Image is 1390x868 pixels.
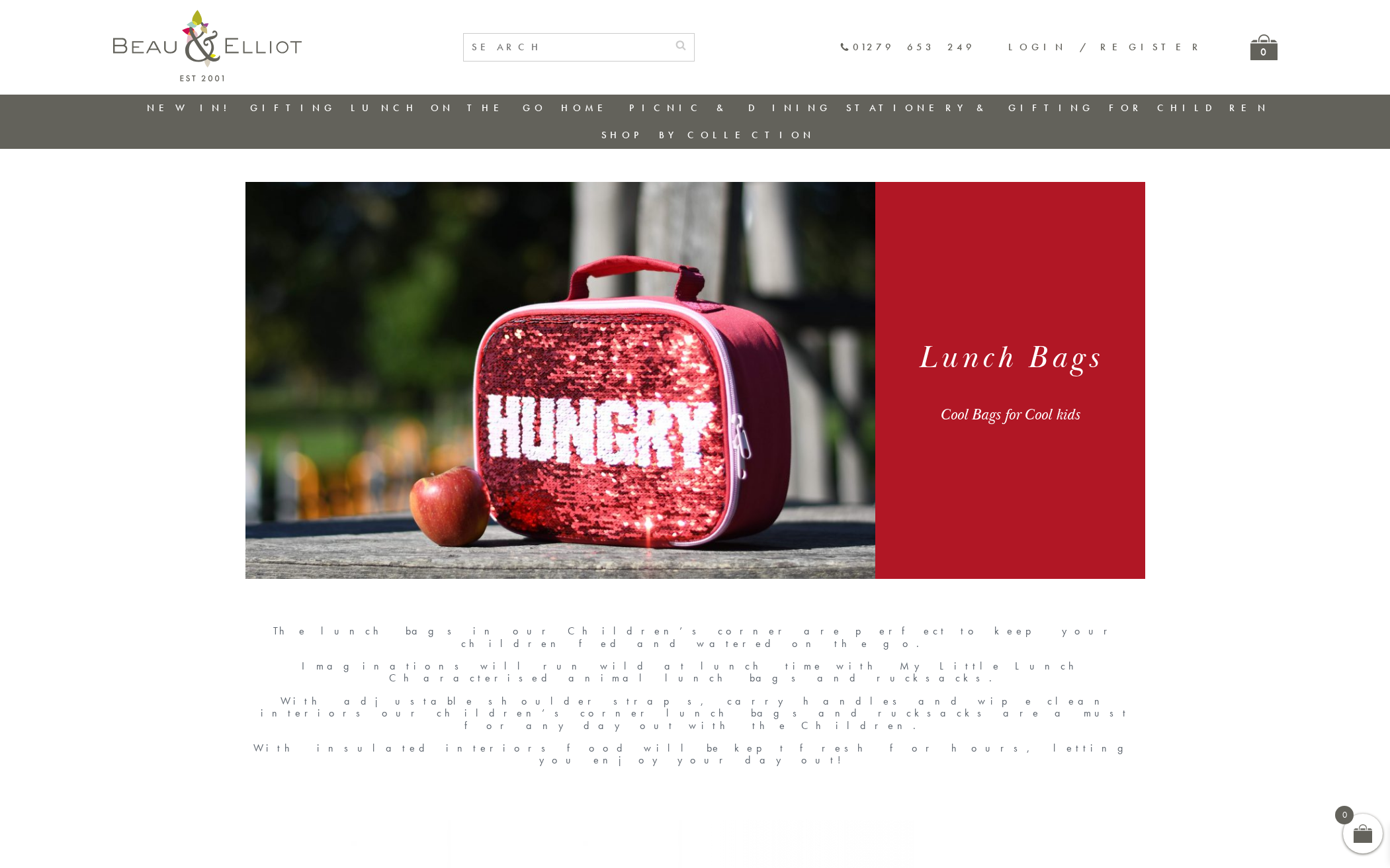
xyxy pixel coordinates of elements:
a: New in! [147,101,236,114]
a: Lunch On The Go [351,101,546,114]
a: Login / Register [1008,40,1204,54]
span: 0 [1335,806,1354,824]
div: Cool Bags for Cool kids [891,405,1129,425]
a: 0 [1250,34,1278,60]
a: Stationery & Gifting [846,101,1094,114]
a: 01279 653 249 [840,42,975,53]
img: Hungery sequined designer insulated lunch bad container [245,182,875,579]
h1: Lunch Bags [891,338,1129,378]
a: Gifting [250,101,336,114]
a: Picnic & Dining [629,101,832,114]
a: For Children [1109,101,1270,114]
a: Shop by collection [601,128,815,142]
p: Imaginations will run wild at lunch time with My Little Lunch Characterised animal lunch bags and... [245,660,1145,685]
img: logo [113,10,302,81]
a: Home [561,101,614,114]
p: With insulated interiors food will be kept fresh for hours, letting you enjoy your day out! [245,742,1145,767]
p: The lunch bags in our Children’s corner are perfect to keep your children fed and watered on the go. [245,625,1145,650]
input: SEARCH [464,34,668,61]
p: With adjustable shoulder straps, carry handles and wipe clean interiors our children’s corner lun... [245,695,1145,732]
